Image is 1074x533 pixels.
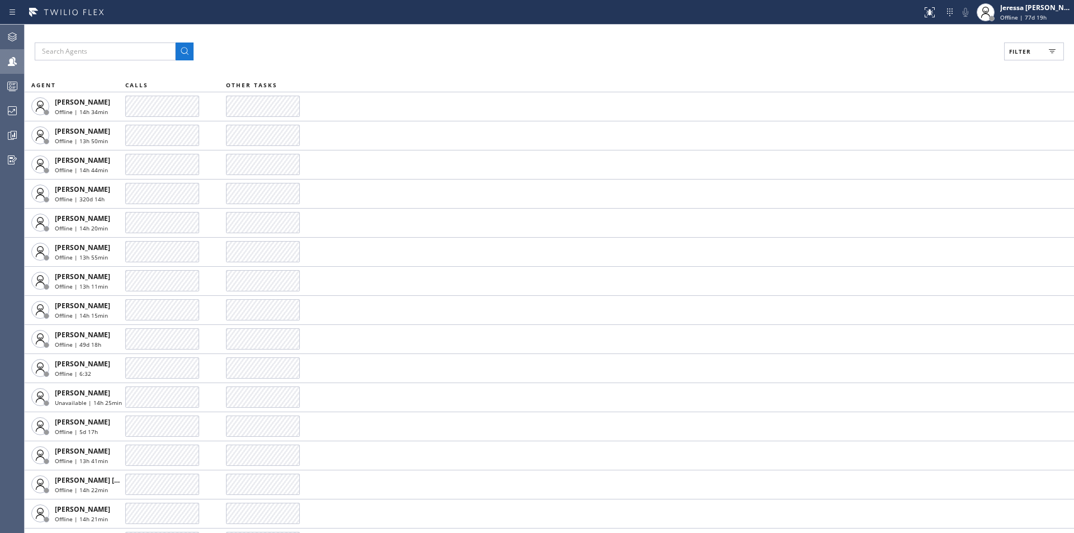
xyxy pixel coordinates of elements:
[55,370,91,378] span: Offline | 6:32
[1000,3,1071,12] div: Jeressa [PERSON_NAME]
[55,312,108,319] span: Offline | 14h 15min
[55,515,108,523] span: Offline | 14h 21min
[125,81,148,89] span: CALLS
[55,272,110,281] span: [PERSON_NAME]
[55,457,108,465] span: Offline | 13h 41min
[55,243,110,252] span: [PERSON_NAME]
[55,155,110,165] span: [PERSON_NAME]
[55,137,108,145] span: Offline | 13h 50min
[1009,48,1031,55] span: Filter
[958,4,973,20] button: Mute
[55,428,98,436] span: Offline | 5d 17h
[55,417,110,427] span: [PERSON_NAME]
[55,388,110,398] span: [PERSON_NAME]
[55,126,110,136] span: [PERSON_NAME]
[35,43,176,60] input: Search Agents
[55,486,108,494] span: Offline | 14h 22min
[55,359,110,369] span: [PERSON_NAME]
[55,399,122,407] span: Unavailable | 14h 25min
[55,330,110,339] span: [PERSON_NAME]
[55,97,110,107] span: [PERSON_NAME]
[55,253,108,261] span: Offline | 13h 55min
[55,446,110,456] span: [PERSON_NAME]
[31,81,56,89] span: AGENT
[55,166,108,174] span: Offline | 14h 44min
[55,504,110,514] span: [PERSON_NAME]
[55,185,110,194] span: [PERSON_NAME]
[55,108,108,116] span: Offline | 14h 34min
[55,195,105,203] span: Offline | 320d 14h
[55,214,110,223] span: [PERSON_NAME]
[55,341,101,348] span: Offline | 49d 18h
[55,282,108,290] span: Offline | 13h 11min
[1004,43,1064,60] button: Filter
[55,475,167,485] span: [PERSON_NAME] [PERSON_NAME]
[55,301,110,310] span: [PERSON_NAME]
[1000,13,1047,21] span: Offline | 77d 19h
[226,81,277,89] span: OTHER TASKS
[55,224,108,232] span: Offline | 14h 20min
